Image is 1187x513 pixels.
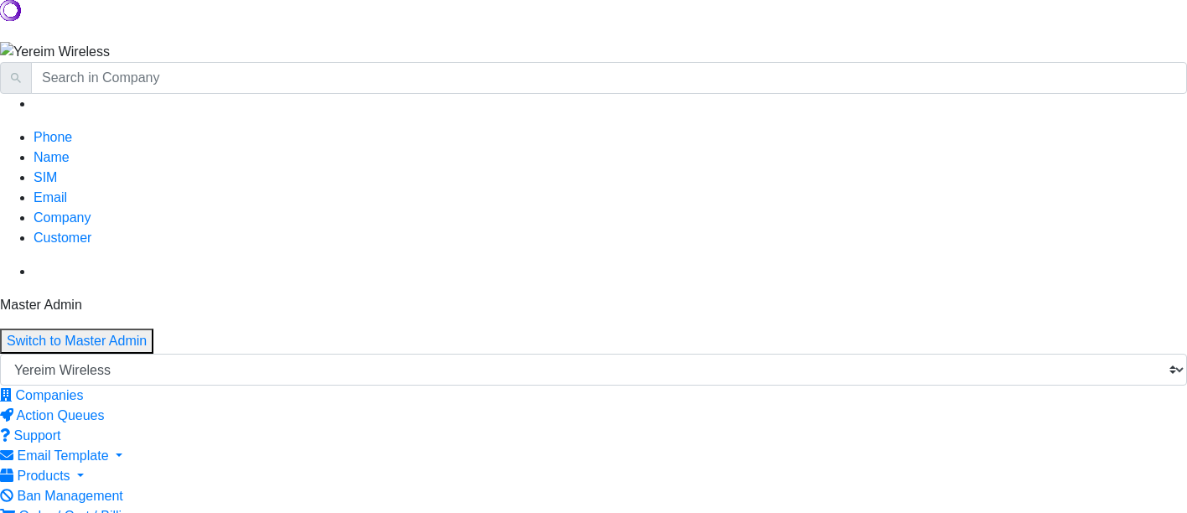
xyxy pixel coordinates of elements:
a: Customer [34,231,91,245]
span: Support [13,428,60,443]
span: Action Queues [17,408,105,422]
a: Name [34,150,70,164]
a: Email [34,190,67,205]
a: Company [34,210,91,225]
a: Switch to Master Admin [7,334,147,348]
span: Companies [15,388,83,402]
span: Ban Management [17,489,122,503]
a: SIM [34,170,57,184]
span: Email Template [17,448,108,463]
input: Search in Company [31,62,1187,94]
a: Phone [34,130,72,144]
span: Products [17,469,70,483]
